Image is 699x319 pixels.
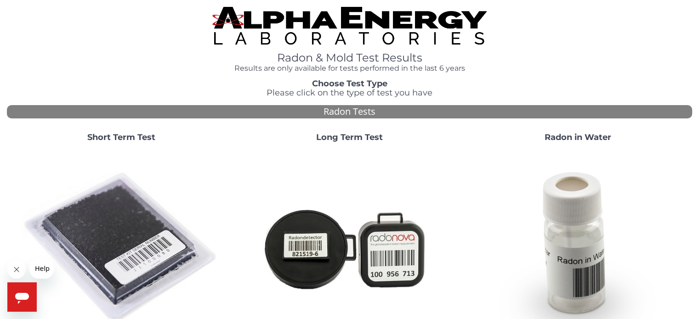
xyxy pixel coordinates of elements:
iframe: Message from company [29,258,54,279]
h1: Radon & Mold Test Results [212,52,486,64]
div: Radon Tests [7,105,692,118]
iframe: Button to launch messaging window [7,282,37,312]
strong: Short Term Test [87,132,155,142]
h4: Results are only available for tests performed in the last 6 years [212,64,486,73]
img: TightCrop.jpg [212,7,486,45]
strong: Choose Test Type [312,78,387,89]
strong: Radon in Water [545,132,611,142]
iframe: Close message [7,260,26,279]
span: Please click on the type of test you have [267,88,432,98]
strong: Long Term Test [316,132,383,142]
